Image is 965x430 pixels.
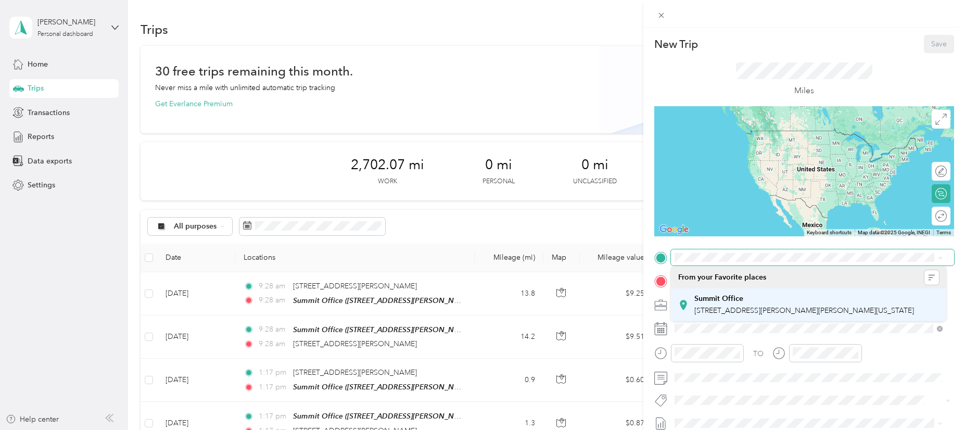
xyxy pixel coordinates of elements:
[657,223,691,236] img: Google
[907,372,965,430] iframe: Everlance-gr Chat Button Frame
[858,230,930,235] span: Map data ©2025 Google, INEGI
[794,84,814,97] p: Miles
[654,37,698,52] p: New Trip
[694,306,914,315] span: [STREET_ADDRESS][PERSON_NAME][PERSON_NAME][US_STATE]
[753,348,764,359] div: TO
[807,229,852,236] button: Keyboard shortcuts
[694,294,743,303] strong: Summit Office
[657,223,691,236] a: Open this area in Google Maps (opens a new window)
[678,273,766,282] span: From your Favorite places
